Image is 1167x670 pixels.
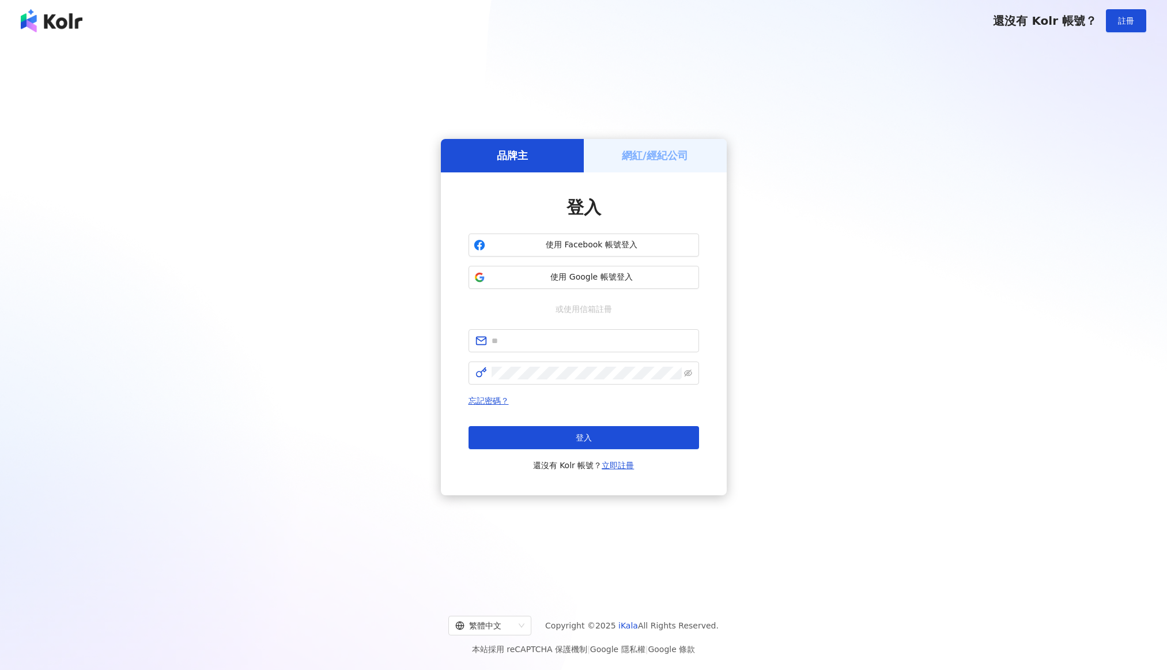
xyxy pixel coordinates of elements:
span: Copyright © 2025 All Rights Reserved. [545,619,719,633]
span: 使用 Google 帳號登入 [490,272,694,283]
a: iKala [618,621,638,630]
div: 繁體中文 [455,616,514,635]
span: 還沒有 Kolr 帳號？ [533,458,635,472]
span: 本站採用 reCAPTCHA 保護機制 [472,642,695,656]
span: 還沒有 Kolr 帳號？ [993,14,1097,28]
img: logo [21,9,82,32]
span: 登入 [566,197,601,217]
button: 使用 Google 帳號登入 [469,266,699,289]
span: 或使用信箱註冊 [547,303,620,315]
a: Google 條款 [648,645,695,654]
h5: 品牌主 [497,148,528,163]
h5: 網紅/經紀公司 [622,148,688,163]
span: | [645,645,648,654]
span: 註冊 [1118,16,1134,25]
span: | [587,645,590,654]
span: 登入 [576,433,592,442]
span: 使用 Facebook 帳號登入 [490,239,694,251]
a: 忘記密碼？ [469,396,509,405]
a: Google 隱私權 [590,645,645,654]
button: 登入 [469,426,699,449]
span: eye-invisible [684,369,692,377]
button: 使用 Facebook 帳號登入 [469,234,699,257]
button: 註冊 [1106,9,1146,32]
a: 立即註冊 [602,461,634,470]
